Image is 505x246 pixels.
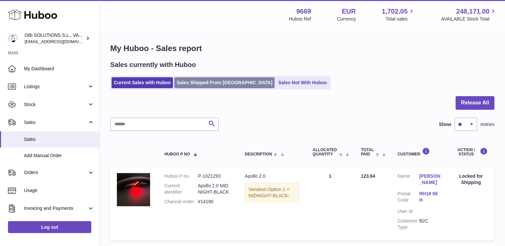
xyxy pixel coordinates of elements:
[24,136,94,143] span: Sales
[456,7,489,16] span: 248,171.00
[112,77,173,88] a: Current Sales with Huboo
[382,7,408,16] span: 1,702.05
[24,169,87,176] span: Orders
[110,43,494,54] h1: My Huboo - Sales report
[245,183,299,203] div: Variation:
[248,187,289,198] span: Option 1 = MIDNIGHT-BLACK;
[8,221,91,233] a: Log out
[419,173,441,186] a: [PERSON_NAME]
[24,119,87,126] span: Sales
[164,152,190,156] span: Huboo P no
[454,148,488,156] div: Action / Status
[296,7,311,16] strong: 9669
[25,39,98,44] span: [EMAIL_ADDRESS][DOMAIN_NAME]
[419,218,441,230] dd: B2C
[174,77,275,88] a: Sales Shipped From [GEOGRAPHIC_DATA]
[439,121,451,128] label: Show
[289,16,311,22] div: Huboo Ref
[397,218,419,230] dt: Customer Type
[117,173,150,206] img: 96691737388559.jpg
[397,191,419,205] dt: Postal Code
[454,173,488,186] div: Locked for Shipping
[24,101,87,108] span: Stock
[24,84,87,90] span: Listings
[441,16,497,22] span: AVAILABLE Stock Total
[306,166,354,240] td: 1
[441,7,497,22] a: 248,171.00 AVAILABLE Stock Total
[419,191,441,203] a: RH18 5EH
[382,7,415,22] a: 1,702.05 Total sales
[164,183,198,195] dt: Current identifier
[397,173,419,187] dt: Name
[397,208,419,215] dt: User Id
[245,173,299,179] div: Apollo 2.0
[164,173,198,179] dt: Huboo P no
[110,60,196,69] h2: Sales currently with Huboo
[245,152,272,156] span: Description
[361,173,375,179] span: 123.64
[337,16,356,22] div: Currency
[198,173,231,179] dd: P-1021293
[24,205,87,212] span: Invoicing and Payments
[24,153,94,159] span: Add Manual Order
[342,7,356,16] strong: EUR
[25,32,84,45] div: OBI SOLUTIONS S.L., VAT: B70911078
[480,121,494,128] span: entries
[385,16,415,22] span: Total sales
[24,187,94,194] span: Usage
[361,148,374,156] span: Total paid
[198,199,231,205] dd: #14190
[8,33,18,43] img: hello@myobistore.com
[312,148,337,156] span: ALLOCATED Quantity
[164,199,198,205] dt: Channel order
[276,77,329,88] a: Sales Not With Huboo
[198,183,231,195] dd: Apollo 2.0 MIDNIGHT-BLACK
[24,66,94,72] span: My Dashboard
[456,96,494,110] button: Release All
[397,148,441,156] div: Customer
